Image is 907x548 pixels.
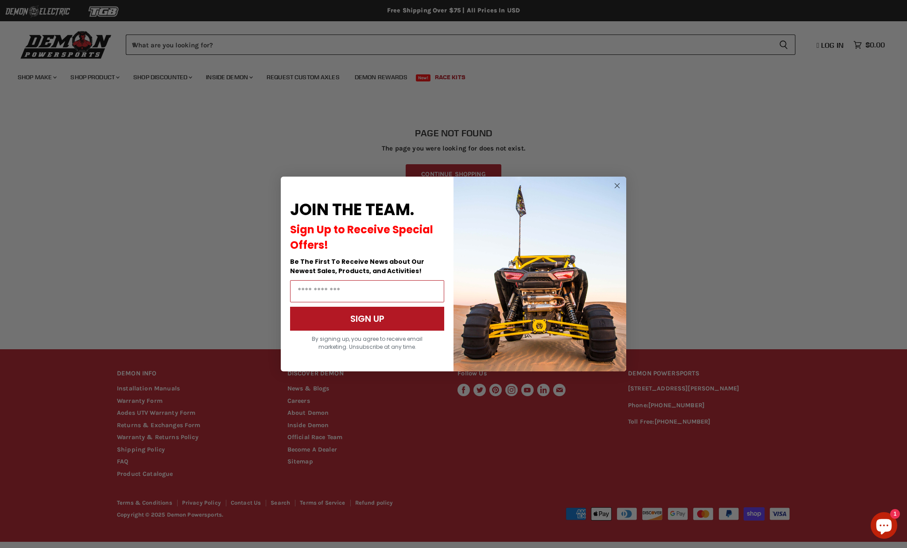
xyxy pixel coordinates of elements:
[290,280,444,302] input: Email Address
[868,512,900,541] inbox-online-store-chat: Shopify online store chat
[312,335,422,351] span: By signing up, you agree to receive email marketing. Unsubscribe at any time.
[290,307,444,331] button: SIGN UP
[612,180,623,191] button: Close dialog
[290,257,424,275] span: Be The First To Receive News about Our Newest Sales, Products, and Activities!
[453,177,626,371] img: a9095488-b6e7-41ba-879d-588abfab540b.jpeg
[290,198,414,221] span: JOIN THE TEAM.
[290,222,433,252] span: Sign Up to Receive Special Offers!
